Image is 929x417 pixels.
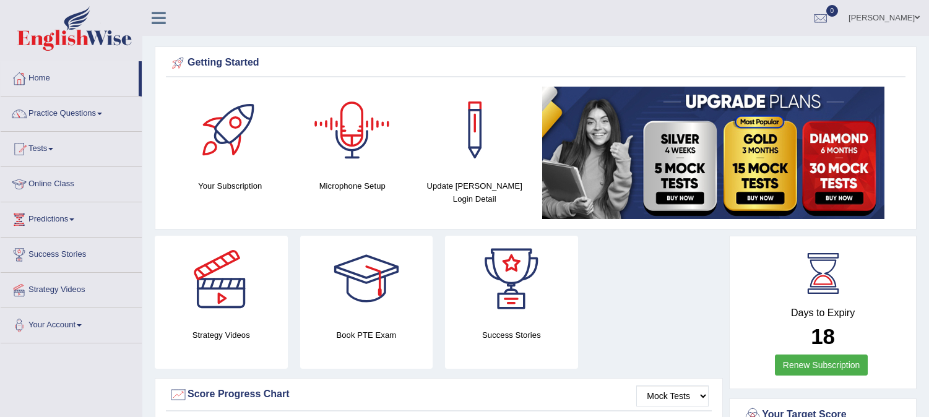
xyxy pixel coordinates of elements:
h4: Your Subscription [175,179,285,192]
h4: Book PTE Exam [300,329,433,342]
h4: Strategy Videos [155,329,288,342]
a: Online Class [1,167,142,198]
a: Home [1,61,139,92]
a: Strategy Videos [1,273,142,304]
h4: Success Stories [445,329,578,342]
a: Predictions [1,202,142,233]
img: small5.jpg [542,87,884,219]
a: Renew Subscription [775,355,868,376]
h4: Days to Expiry [743,307,902,319]
span: 0 [826,5,839,17]
b: 18 [811,324,835,348]
a: Success Stories [1,238,142,269]
h4: Microphone Setup [298,179,408,192]
h4: Update [PERSON_NAME] Login Detail [420,179,530,205]
div: Score Progress Chart [169,385,709,404]
a: Tests [1,132,142,163]
a: Practice Questions [1,97,142,127]
a: Your Account [1,308,142,339]
div: Getting Started [169,54,902,72]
